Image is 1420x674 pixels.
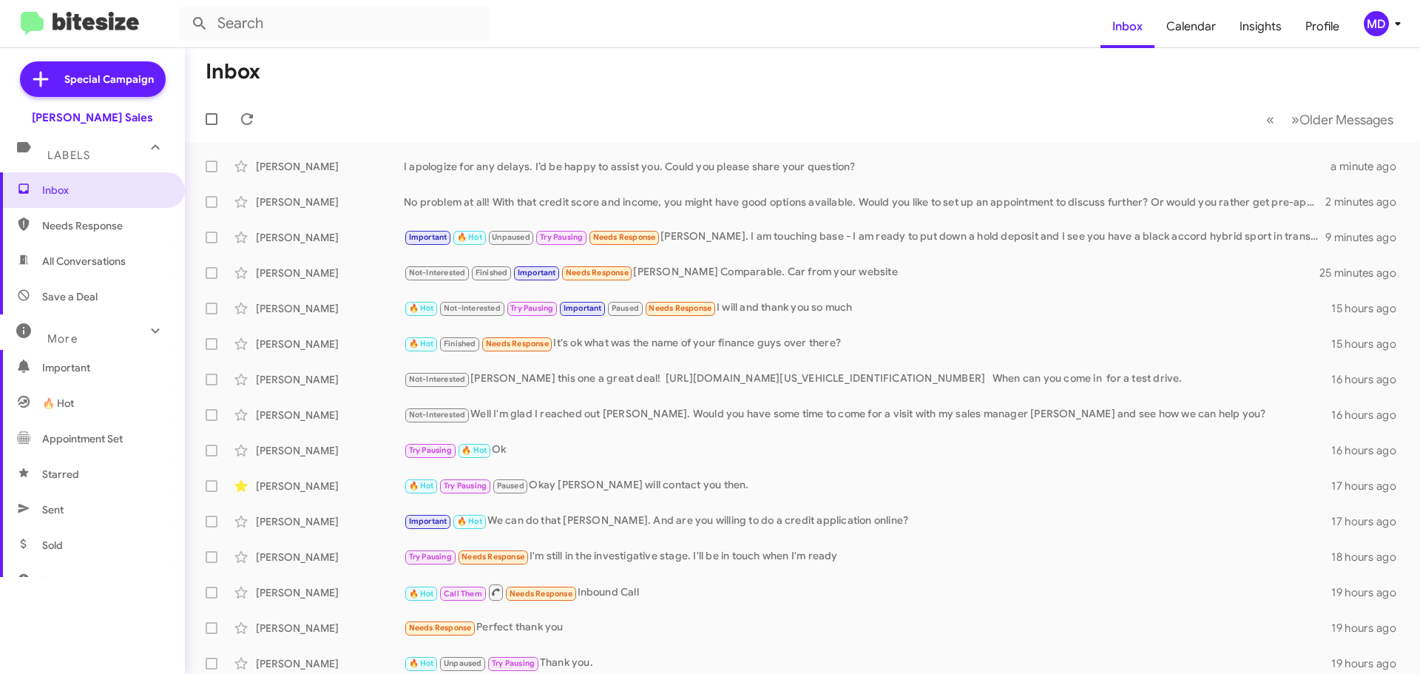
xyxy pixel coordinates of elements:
span: Call Them [444,589,482,599]
div: [PERSON_NAME] [256,159,404,174]
span: Needs Response [461,552,524,562]
div: [PERSON_NAME] [256,337,404,351]
input: Search [179,6,490,41]
div: MD [1364,11,1389,36]
span: Paused [612,303,639,313]
div: [PERSON_NAME] [256,266,404,280]
a: Insights [1228,5,1294,48]
span: Needs Response [649,303,711,313]
span: Older Messages [1299,112,1393,128]
span: Paused [497,481,524,491]
div: I'm still in the investigative stage. I'll be in touch when I'm ready [404,548,1331,565]
span: 🔥 Hot [409,339,434,348]
div: 18 hours ago [1331,550,1408,565]
span: 🔥 Hot [409,303,434,313]
div: [PERSON_NAME] Comparable. Car from your website [404,264,1319,281]
button: Previous [1257,104,1283,135]
span: Inbox [42,183,168,198]
div: 9 minutes ago [1325,230,1408,245]
div: 25 minutes ago [1319,266,1408,280]
div: It's ok what was the name of your finance guys over there? [404,335,1331,352]
span: 🔥 Hot [461,445,487,455]
a: Inbox [1100,5,1154,48]
span: Try Pausing [540,232,583,242]
span: Needs Response [409,623,472,633]
span: Try Pausing [510,303,553,313]
span: 🔥 Hot [42,396,74,411]
span: Save a Deal [42,289,98,304]
span: 🔥 Hot [409,481,434,491]
div: [PERSON_NAME] [256,585,404,600]
div: 19 hours ago [1331,621,1408,636]
span: All Conversations [42,254,126,269]
div: [PERSON_NAME] [256,479,404,493]
div: 16 hours ago [1331,372,1408,387]
div: [PERSON_NAME] [256,301,404,316]
div: a minute ago [1331,159,1408,174]
span: Sold Responded [42,573,121,588]
span: Finished [444,339,476,348]
span: Not-Interested [409,268,466,277]
span: Try Pausing [492,658,535,668]
div: [PERSON_NAME] [256,195,404,209]
span: Needs Response [566,268,629,277]
span: Needs Response [510,589,572,599]
span: Important [564,303,602,313]
span: Important [518,268,556,277]
div: 2 minutes ago [1325,195,1408,209]
span: 🔥 Hot [409,658,434,668]
div: [PERSON_NAME] Sales [32,110,153,125]
span: Sent [42,502,64,517]
span: » [1291,110,1299,129]
span: Special Campaign [64,72,154,87]
span: Sold [42,538,63,553]
span: Important [409,516,447,526]
button: Next [1282,104,1402,135]
a: Calendar [1154,5,1228,48]
div: 19 hours ago [1331,656,1408,671]
div: I apologize for any delays. I’d be happy to assist you. Could you please share your question? [404,159,1331,174]
div: 17 hours ago [1331,479,1408,493]
div: 16 hours ago [1331,408,1408,422]
span: 🔥 Hot [457,516,482,526]
div: Perfect thank you [404,619,1331,636]
div: Okay [PERSON_NAME] will contact you then. [404,477,1331,494]
span: Needs Response [42,218,168,233]
span: Important [409,232,447,242]
div: 15 hours ago [1331,301,1408,316]
div: [PERSON_NAME]. I am touching base - I am ready to put down a hold deposit and I see you have a bl... [404,229,1325,246]
div: 17 hours ago [1331,514,1408,529]
span: Needs Response [593,232,656,242]
div: [PERSON_NAME] [256,230,404,245]
span: Appointment Set [42,431,123,446]
h1: Inbox [206,60,260,84]
div: 16 hours ago [1331,443,1408,458]
span: More [47,332,78,346]
span: « [1266,110,1274,129]
div: [PERSON_NAME] [256,372,404,387]
span: Try Pausing [444,481,487,491]
span: Unpaused [444,658,482,668]
div: [PERSON_NAME] [256,408,404,422]
span: Not-Interested [409,374,466,384]
nav: Page navigation example [1258,104,1402,135]
div: Thank you. [404,655,1331,672]
span: Not-Interested [409,410,466,419]
button: MD [1351,11,1404,36]
div: [PERSON_NAME] this one a great deal! [URL][DOMAIN_NAME][US_VEHICLE_IDENTIFICATION_NUMBER] When ca... [404,371,1331,388]
span: Finished [476,268,508,277]
div: Inbound Call [404,583,1331,601]
span: Needs Response [486,339,549,348]
span: Important [42,360,168,375]
div: [PERSON_NAME] [256,443,404,458]
a: Special Campaign [20,61,166,97]
span: Try Pausing [409,552,452,562]
div: We can do that [PERSON_NAME]. And are you willing to do a credit application online? [404,513,1331,530]
div: [PERSON_NAME] [256,656,404,671]
div: No problem at all! With that credit score and income, you might have good options available. Woul... [404,195,1325,209]
span: Unpaused [492,232,530,242]
div: I will and thank you so much [404,300,1331,317]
